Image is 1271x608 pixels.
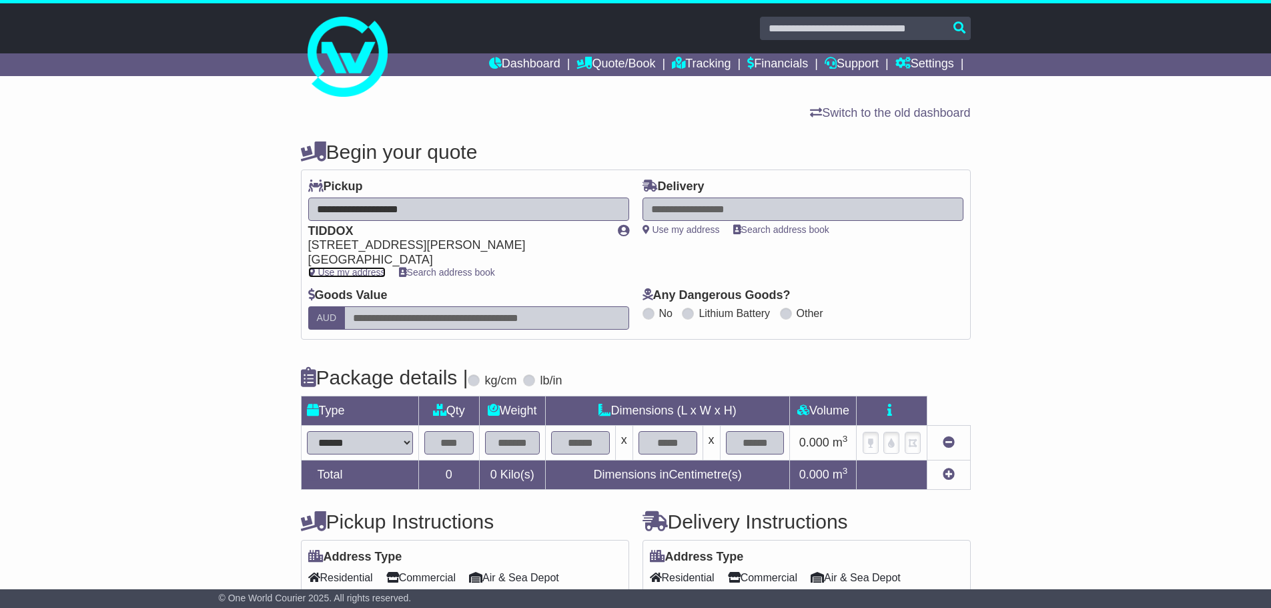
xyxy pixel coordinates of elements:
td: x [703,425,720,460]
div: [GEOGRAPHIC_DATA] [308,253,604,268]
h4: Pickup Instructions [301,511,629,533]
td: x [615,425,632,460]
a: Switch to the old dashboard [810,106,970,119]
td: Dimensions in Centimetre(s) [545,460,790,489]
label: Lithium Battery [699,307,770,320]
h4: Package details | [301,366,468,388]
label: Any Dangerous Goods? [643,288,791,303]
span: 0 [490,468,497,481]
span: Air & Sea Depot [469,567,559,588]
a: Quote/Book [576,53,655,76]
td: Qty [418,396,479,425]
a: Financials [747,53,808,76]
label: Delivery [643,180,705,194]
span: 0.000 [799,468,829,481]
label: Other [797,307,823,320]
label: Pickup [308,180,363,194]
a: Search address book [399,267,495,278]
h4: Begin your quote [301,141,971,163]
a: Use my address [643,224,720,235]
a: Tracking [672,53,731,76]
span: m [833,436,848,449]
label: lb/in [540,374,562,388]
a: Search address book [733,224,829,235]
td: Volume [790,396,857,425]
span: m [833,468,848,481]
label: Address Type [650,550,744,565]
span: 0.000 [799,436,829,449]
div: [STREET_ADDRESS][PERSON_NAME] [308,238,604,253]
span: Residential [308,567,373,588]
label: kg/cm [484,374,516,388]
span: Residential [650,567,715,588]
span: Commercial [728,567,797,588]
label: Goods Value [308,288,388,303]
div: TIDDOX [308,224,604,239]
a: Settings [895,53,954,76]
a: Support [825,53,879,76]
span: Air & Sea Depot [811,567,901,588]
label: Address Type [308,550,402,565]
a: Dashboard [489,53,560,76]
td: Kilo(s) [479,460,545,489]
label: AUD [308,306,346,330]
td: Dimensions (L x W x H) [545,396,790,425]
span: Commercial [386,567,456,588]
h4: Delivery Instructions [643,511,971,533]
td: Weight [479,396,545,425]
td: Type [301,396,418,425]
td: 0 [418,460,479,489]
a: Add new item [943,468,955,481]
td: Total [301,460,418,489]
a: Remove this item [943,436,955,449]
sup: 3 [843,434,848,444]
a: Use my address [308,267,386,278]
span: © One World Courier 2025. All rights reserved. [219,593,412,603]
sup: 3 [843,466,848,476]
label: No [659,307,673,320]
